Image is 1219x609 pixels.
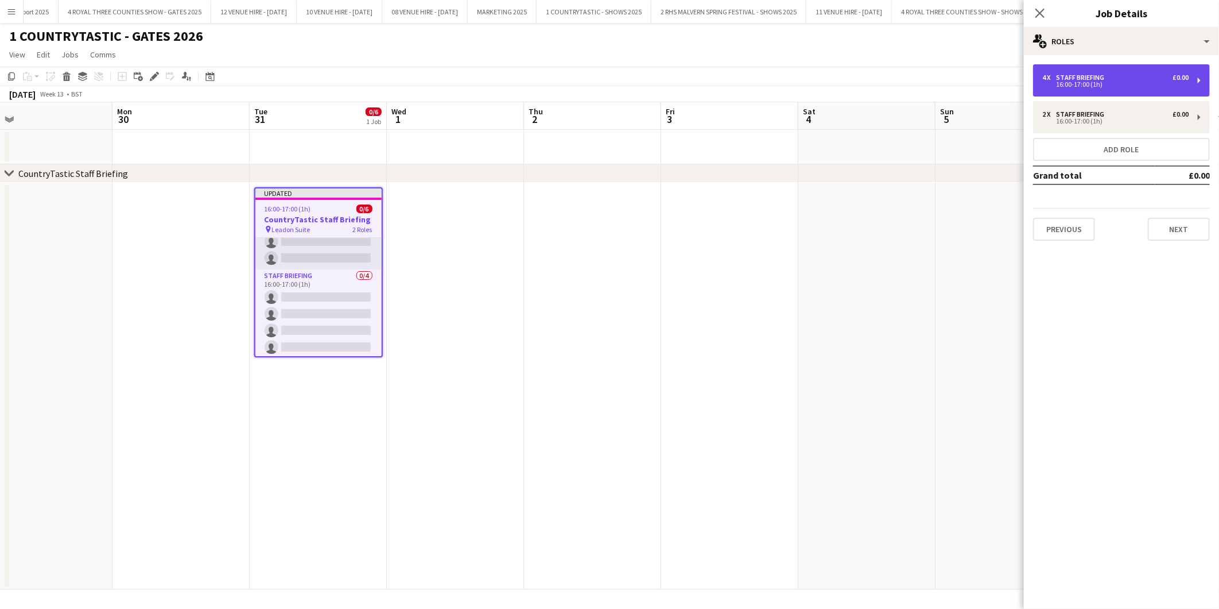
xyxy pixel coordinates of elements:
[1056,110,1109,118] div: Staff Briefing
[382,1,468,23] button: 08 VENUE HIRE - [DATE]
[5,47,30,62] a: View
[803,106,816,117] span: Sat
[353,225,372,234] span: 2 Roles
[666,106,675,117] span: Fri
[255,269,382,359] app-card-role: Staff Briefing0/416:00-17:00 (1h)
[1042,110,1056,118] div: 2 x
[529,106,543,117] span: Thu
[527,113,543,126] span: 2
[211,1,297,23] button: 12 VENUE HIRE - [DATE]
[9,28,203,45] h1: 1 COUNTRYTASTIC - GATES 2026
[272,225,310,234] span: Leadon Suite
[940,106,954,117] span: Sun
[71,90,83,98] div: BST
[86,47,121,62] a: Comms
[801,113,816,126] span: 4
[1042,82,1189,87] div: 16:00-17:00 (1h)
[1042,118,1189,124] div: 16:00-17:00 (1h)
[90,49,116,60] span: Comms
[297,1,382,23] button: 10 VENUE HIRE - [DATE]
[32,47,55,62] a: Edit
[9,49,25,60] span: View
[37,49,50,60] span: Edit
[1042,74,1056,82] div: 4 x
[253,113,267,126] span: 31
[1173,74,1189,82] div: £0.00
[38,90,67,98] span: Week 13
[1173,110,1189,118] div: £0.00
[468,1,537,23] button: MARKETING 2025
[391,106,406,117] span: Wed
[1024,6,1219,21] h3: Job Details
[254,106,267,117] span: Tue
[356,205,372,213] span: 0/6
[9,88,36,100] div: [DATE]
[255,214,382,269] app-card-role: Staff Briefing0/216:00-17:00 (1h)
[1033,166,1155,184] td: Grand total
[18,168,128,179] div: CountryTastic Staff Briefing
[265,205,311,213] span: 16:00-17:00 (1h)
[806,1,892,23] button: 11 VENUE HIRE - [DATE]
[366,117,381,126] div: 1 Job
[892,1,1047,23] button: 4 ROYAL THREE COUNTIES SHOW - SHOWS 2025
[57,47,83,62] a: Jobs
[938,113,954,126] span: 5
[61,49,79,60] span: Jobs
[255,214,382,225] h3: CountryTastic Staff Briefing
[1033,138,1210,161] button: Add role
[59,1,211,23] button: 4 ROYAL THREE COUNTIES SHOW - GATES 2025
[1148,218,1210,241] button: Next
[651,1,806,23] button: 2 RHS MALVERN SPRING FESTIVAL - SHOWS 2025
[115,113,132,126] span: 30
[117,106,132,117] span: Mon
[255,188,382,198] div: Updated
[390,113,406,126] span: 1
[254,187,383,357] app-job-card: Updated16:00-17:00 (1h)0/6CountryTastic Staff Briefing Leadon Suite2 RolesStaff Briefing0/216:00-...
[664,113,675,126] span: 3
[1155,166,1210,184] td: £0.00
[1024,28,1219,55] div: Roles
[366,107,382,116] span: 0/6
[1056,74,1109,82] div: Staff Briefing
[537,1,651,23] button: 1 COUNTRYTASTIC - SHOWS 2025
[1033,218,1095,241] button: Previous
